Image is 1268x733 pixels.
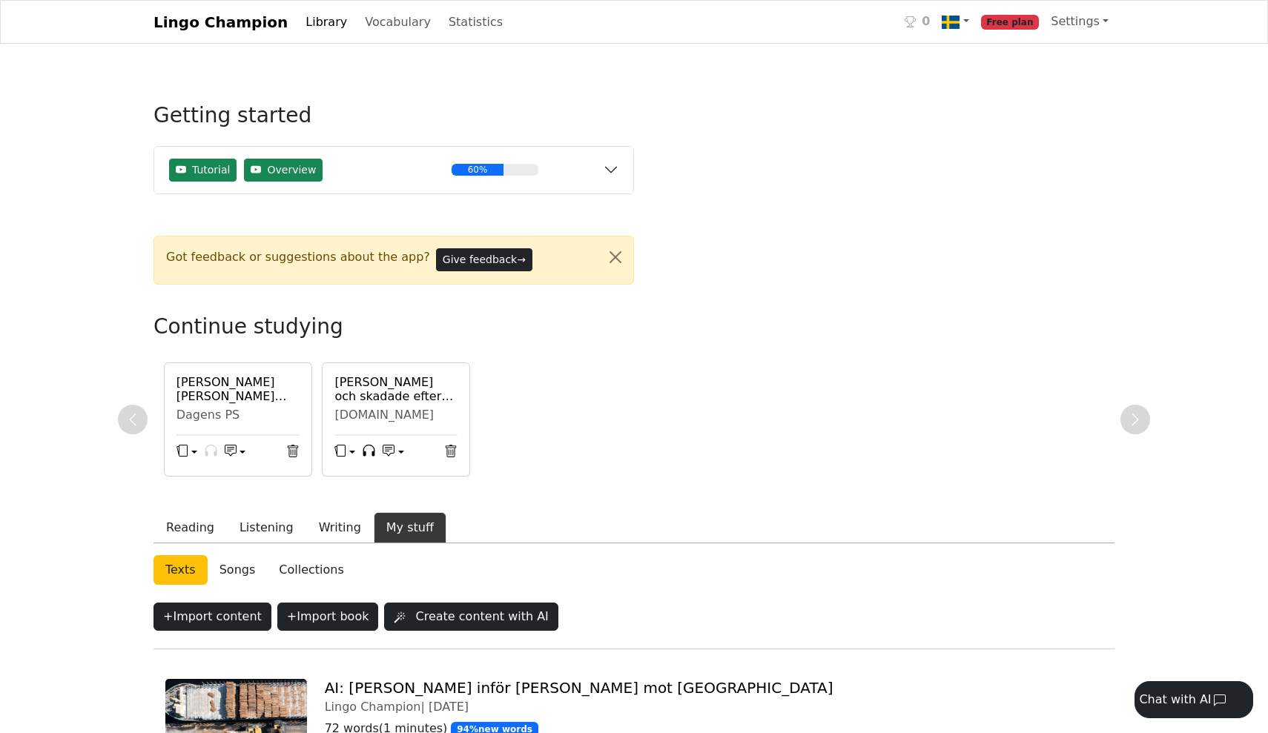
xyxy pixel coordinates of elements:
a: Collections [267,555,355,585]
div: Lingo Champion | [325,700,1103,714]
a: Songs [208,555,268,585]
button: Close alert [598,236,633,278]
img: se.svg [942,13,960,31]
span: Free plan [981,15,1040,30]
a: Create content with AI [384,606,564,620]
button: Chat with AI [1135,681,1253,718]
a: Library [300,7,353,37]
div: 60% [452,164,503,176]
span: 0 [922,13,930,30]
a: 0 [899,7,936,37]
h3: Getting started [153,103,634,140]
button: Listening [227,512,306,543]
a: [PERSON_NAME] [PERSON_NAME] slår mot [GEOGRAPHIC_DATA] [176,375,300,403]
a: Statistics [443,7,509,37]
h3: Continue studying [153,314,673,339]
div: [DOMAIN_NAME] [334,408,458,422]
a: Free plan [975,7,1046,37]
button: +Import content [153,603,271,631]
button: +Import book [277,603,379,631]
button: TutorialOverview60% [154,147,633,193]
button: Give feedback→ [436,248,532,271]
a: Vocabulary [359,7,437,37]
a: Settings [1045,7,1115,36]
button: Reading [153,512,227,543]
a: +Import book [277,606,385,620]
div: Dagens PS [176,408,300,422]
button: Tutorial [169,159,237,182]
a: +Import content [153,606,277,620]
span: Tutorial [192,162,230,178]
button: My stuff [374,512,446,543]
a: Lingo Champion [153,7,288,37]
button: Create content with AI [384,603,558,631]
button: Overview [244,159,323,182]
a: Texts [153,555,208,585]
div: Chat with AI [1139,691,1211,709]
a: [PERSON_NAME] och skadade efter skjutning vid [DEMOGRAPHIC_DATA] i [GEOGRAPHIC_DATA] [334,375,458,403]
button: Writing [306,512,374,543]
span: Got feedback or suggestions about the app? [166,248,430,266]
a: AI: [PERSON_NAME] inför [PERSON_NAME] mot [GEOGRAPHIC_DATA] [325,679,833,697]
span: [DATE] [429,700,469,714]
span: Overview [267,162,316,178]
